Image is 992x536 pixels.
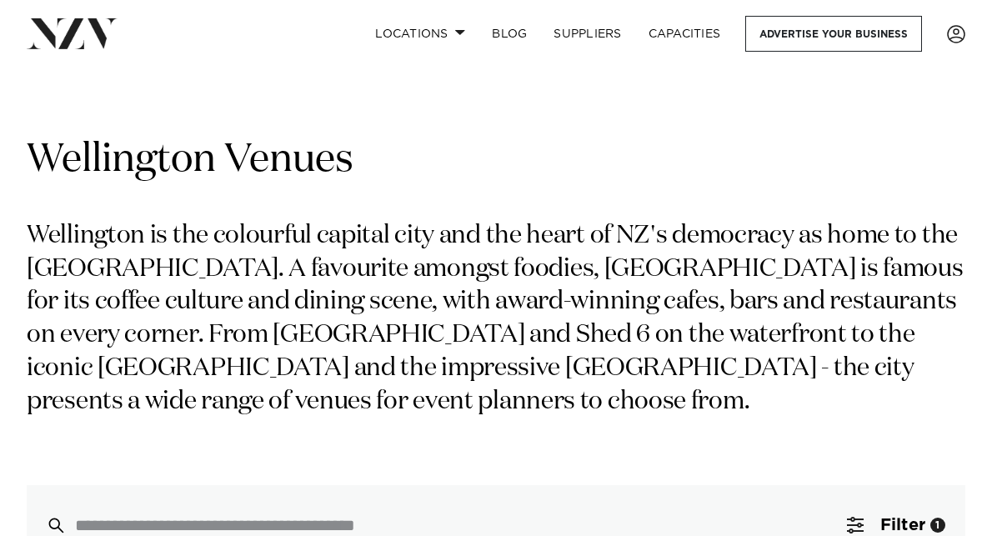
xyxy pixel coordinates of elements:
a: Capacities [635,16,734,52]
a: SUPPLIERS [540,16,634,52]
a: Advertise your business [745,16,922,52]
p: Wellington is the colourful capital city and the heart of NZ's democracy as home to the [GEOGRAPH... [27,220,965,419]
div: 1 [930,518,945,533]
img: nzv-logo.png [27,18,118,48]
span: Filter [880,517,925,533]
a: Locations [362,16,478,52]
a: BLOG [478,16,540,52]
h1: Wellington Venues [27,134,965,187]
